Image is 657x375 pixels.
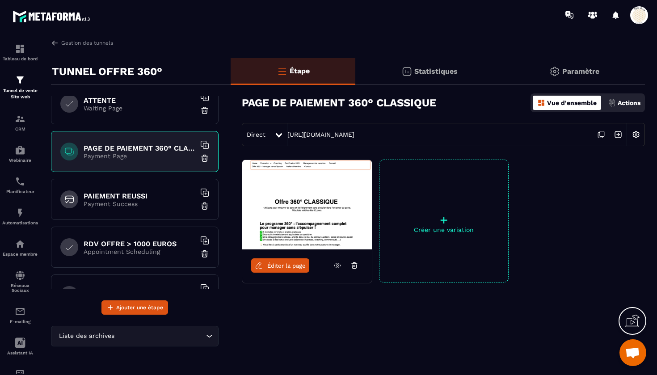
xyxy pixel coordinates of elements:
[15,239,25,249] img: automations
[549,66,560,77] img: setting-gr.5f69749f.svg
[247,131,265,138] span: Direct
[52,63,162,80] p: TUNNEL OFFRE 360°
[15,270,25,281] img: social-network
[290,67,310,75] p: Étape
[610,126,627,143] img: arrow-next.bcc2205e.svg
[379,226,508,233] p: Créer une variation
[267,262,306,269] span: Éditer la page
[51,39,113,47] a: Gestion des tunnels
[84,96,195,105] h6: ATTENTE
[200,154,209,163] img: trash
[15,176,25,187] img: scheduler
[13,8,93,25] img: logo
[2,299,38,331] a: emailemailE-mailing
[242,97,436,109] h3: PAGE DE PAIEMENT 360° CLASSIQUE
[608,99,616,107] img: actions.d6e523a2.png
[15,75,25,85] img: formation
[2,331,38,362] a: Assistant IA
[84,200,195,207] p: Payment Success
[116,303,163,312] span: Ajouter une étape
[84,240,195,248] h6: RDV OFFRE > 1000 EUROS
[2,319,38,324] p: E-mailing
[2,68,38,107] a: formationformationTunnel de vente Site web
[51,326,219,346] div: Search for option
[242,160,372,249] img: image
[84,105,195,112] p: Waiting Page
[101,300,168,315] button: Ajouter une étape
[84,144,195,152] h6: PAGE DE PAIEMENT 360° CLASSIQUE
[116,331,204,341] input: Search for option
[200,249,209,258] img: trash
[537,99,545,107] img: dashboard-orange.40269519.svg
[2,220,38,225] p: Automatisations
[84,287,195,296] h6: PAGE DE PAIEMENT 360° PREMIUM
[401,66,412,77] img: stats.20deebd0.svg
[287,131,354,138] a: [URL][DOMAIN_NAME]
[2,37,38,68] a: formationformationTableau de bord
[2,107,38,138] a: formationformationCRM
[15,145,25,156] img: automations
[251,258,309,273] a: Éditer la page
[200,106,209,115] img: trash
[277,66,287,76] img: bars-o.4a397970.svg
[2,126,38,131] p: CRM
[84,152,195,160] p: Payment Page
[628,126,644,143] img: setting-w.858f3a88.svg
[2,252,38,257] p: Espace membre
[84,192,195,200] h6: PAIEMENT REUSSI
[2,88,38,100] p: Tunnel de vente Site web
[15,207,25,218] img: automations
[2,56,38,61] p: Tableau de bord
[2,201,38,232] a: automationsautomationsAutomatisations
[547,99,597,106] p: Vue d'ensemble
[618,99,640,106] p: Actions
[379,214,508,226] p: +
[200,202,209,211] img: trash
[15,114,25,124] img: formation
[2,169,38,201] a: schedulerschedulerPlanificateur
[2,158,38,163] p: Webinaire
[15,306,25,317] img: email
[562,67,599,76] p: Paramètre
[2,263,38,299] a: social-networksocial-networkRéseaux Sociaux
[619,339,646,366] div: Ouvrir le chat
[15,43,25,54] img: formation
[2,232,38,263] a: automationsautomationsEspace membre
[2,189,38,194] p: Planificateur
[57,331,116,341] span: Liste des archives
[2,350,38,355] p: Assistant IA
[2,138,38,169] a: automationsautomationsWebinaire
[84,248,195,255] p: Appointment Scheduling
[51,39,59,47] img: arrow
[2,283,38,293] p: Réseaux Sociaux
[414,67,458,76] p: Statistiques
